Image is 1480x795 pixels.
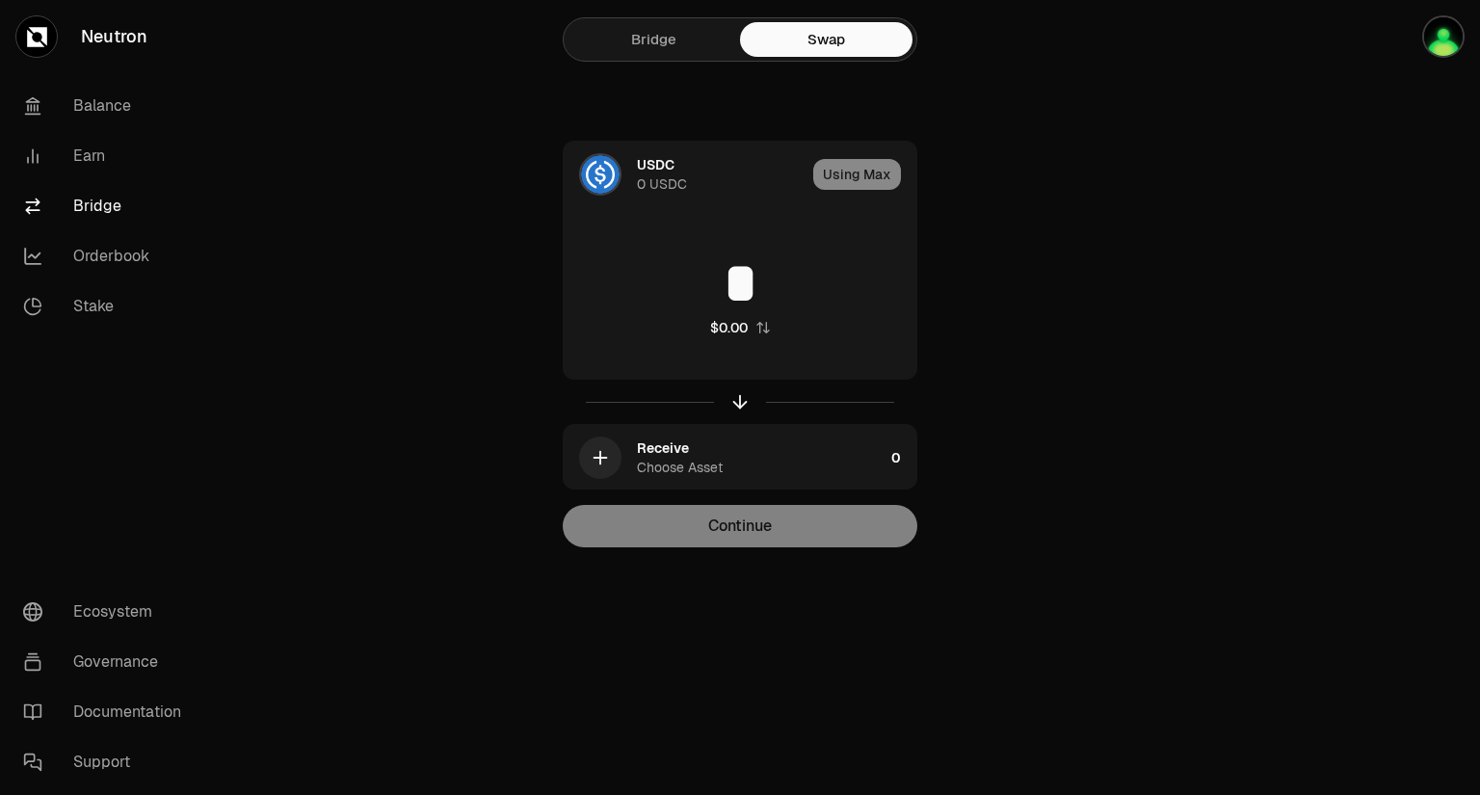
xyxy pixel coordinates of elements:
[710,318,748,337] div: $0.00
[710,318,771,337] button: $0.00
[637,438,689,458] div: Receive
[740,22,912,57] a: Swap
[8,687,208,737] a: Documentation
[581,155,620,194] img: USDC Logo
[8,281,208,331] a: Stake
[8,181,208,231] a: Bridge
[8,587,208,637] a: Ecosystem
[8,131,208,181] a: Earn
[8,231,208,281] a: Orderbook
[8,737,208,787] a: Support
[568,22,740,57] a: Bridge
[564,142,806,207] div: USDC LogoUSDC0 USDC
[564,425,884,490] div: ReceiveChoose Asset
[564,425,916,490] button: ReceiveChoose Asset0
[1422,15,1465,58] img: TNT4
[8,637,208,687] a: Governance
[637,174,687,194] div: 0 USDC
[637,155,674,174] div: USDC
[637,458,723,477] div: Choose Asset
[8,81,208,131] a: Balance
[891,425,916,490] div: 0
